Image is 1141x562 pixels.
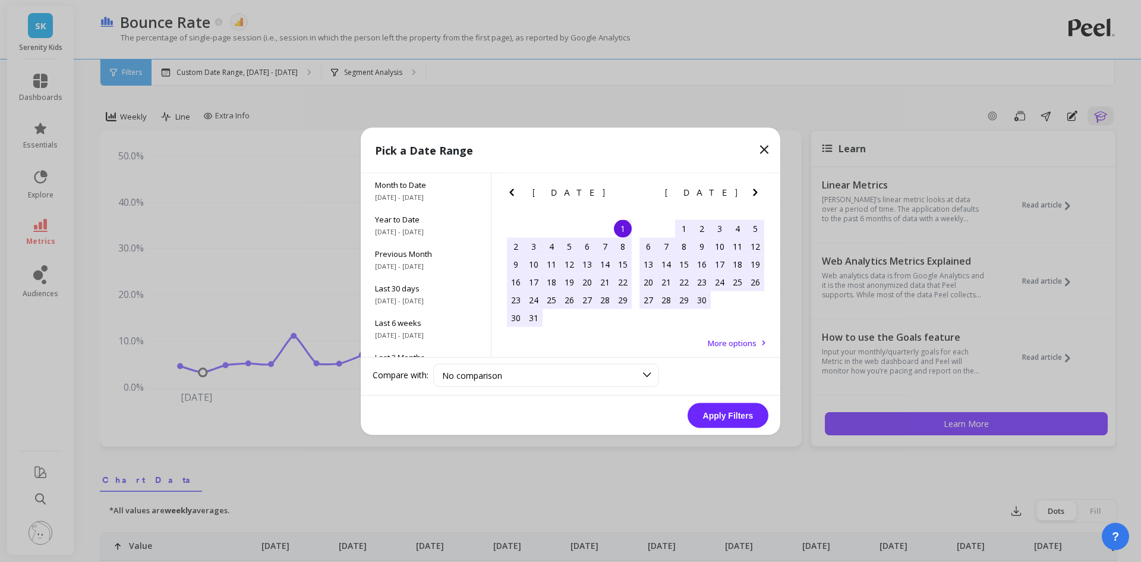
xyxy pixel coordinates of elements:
span: [DATE] - [DATE] [375,261,477,271]
button: Next Month [616,185,635,204]
span: Month to Date [375,179,477,190]
div: Choose Saturday, March 1st, 2025 [614,219,632,237]
div: Choose Friday, March 7th, 2025 [596,237,614,255]
div: Choose Tuesday, March 18th, 2025 [543,273,560,291]
span: [DATE] [532,187,607,197]
div: Choose Wednesday, April 23rd, 2025 [693,273,711,291]
p: Pick a Date Range [375,142,473,158]
div: Choose Sunday, April 20th, 2025 [639,273,657,291]
div: Choose Friday, April 18th, 2025 [729,255,746,273]
div: Choose Tuesday, March 4th, 2025 [543,237,560,255]
div: Choose Thursday, April 24th, 2025 [711,273,729,291]
div: Choose Friday, April 11th, 2025 [729,237,746,255]
div: Choose Wednesday, March 12th, 2025 [560,255,578,273]
div: Choose Thursday, April 10th, 2025 [711,237,729,255]
div: Choose Friday, March 21st, 2025 [596,273,614,291]
div: Choose Tuesday, March 25th, 2025 [543,291,560,309]
span: ? [1112,528,1119,545]
span: Last 3 Months [375,351,477,362]
span: [DATE] - [DATE] [375,330,477,340]
button: ? [1102,523,1129,550]
div: Choose Saturday, March 8th, 2025 [614,237,632,255]
div: Choose Tuesday, April 22nd, 2025 [675,273,693,291]
button: Previous Month [505,185,524,204]
div: Choose Thursday, March 20th, 2025 [578,273,596,291]
div: Choose Tuesday, April 15th, 2025 [675,255,693,273]
div: Choose Sunday, April 6th, 2025 [639,237,657,255]
div: Choose Thursday, April 3rd, 2025 [711,219,729,237]
div: Choose Monday, April 21st, 2025 [657,273,675,291]
span: Year to Date [375,214,477,224]
span: [DATE] - [DATE] [375,296,477,305]
div: month 2025-04 [639,219,764,309]
div: Choose Monday, March 24th, 2025 [525,291,543,309]
div: Choose Wednesday, April 2nd, 2025 [693,219,711,237]
label: Compare with: [373,369,428,381]
button: Next Month [748,185,767,204]
div: Choose Friday, March 28th, 2025 [596,291,614,309]
div: Choose Monday, March 17th, 2025 [525,273,543,291]
div: Choose Tuesday, March 11th, 2025 [543,255,560,273]
div: Choose Monday, March 31st, 2025 [525,309,543,326]
div: Choose Saturday, March 22nd, 2025 [614,273,632,291]
span: [DATE] - [DATE] [375,227,477,236]
div: Choose Wednesday, March 19th, 2025 [560,273,578,291]
div: Choose Monday, April 14th, 2025 [657,255,675,273]
div: Choose Wednesday, April 30th, 2025 [693,291,711,309]
div: Choose Sunday, March 30th, 2025 [507,309,525,326]
span: Last 30 days [375,282,477,293]
div: Choose Sunday, March 2nd, 2025 [507,237,525,255]
div: Choose Saturday, April 26th, 2025 [746,273,764,291]
div: Choose Thursday, March 27th, 2025 [578,291,596,309]
div: Choose Sunday, April 27th, 2025 [639,291,657,309]
button: Previous Month [637,185,656,204]
div: Choose Wednesday, April 9th, 2025 [693,237,711,255]
div: Choose Thursday, March 13th, 2025 [578,255,596,273]
div: Choose Sunday, April 13th, 2025 [639,255,657,273]
div: Choose Wednesday, March 5th, 2025 [560,237,578,255]
div: Choose Friday, April 4th, 2025 [729,219,746,237]
div: Choose Monday, March 10th, 2025 [525,255,543,273]
div: Choose Monday, March 3rd, 2025 [525,237,543,255]
span: No comparison [442,369,502,381]
div: Choose Monday, April 7th, 2025 [657,237,675,255]
div: Choose Friday, March 14th, 2025 [596,255,614,273]
span: [DATE] [665,187,739,197]
span: [DATE] - [DATE] [375,192,477,202]
div: Choose Sunday, March 9th, 2025 [507,255,525,273]
button: Apply Filters [688,403,768,428]
div: Choose Tuesday, April 8th, 2025 [675,237,693,255]
div: Choose Monday, April 28th, 2025 [657,291,675,309]
div: Choose Saturday, March 29th, 2025 [614,291,632,309]
div: Choose Sunday, March 16th, 2025 [507,273,525,291]
div: Choose Tuesday, April 29th, 2025 [675,291,693,309]
div: Choose Wednesday, March 26th, 2025 [560,291,578,309]
div: Choose Wednesday, April 16th, 2025 [693,255,711,273]
div: Choose Thursday, April 17th, 2025 [711,255,729,273]
div: Choose Friday, April 25th, 2025 [729,273,746,291]
div: Choose Thursday, March 6th, 2025 [578,237,596,255]
div: Choose Tuesday, April 1st, 2025 [675,219,693,237]
div: Choose Sunday, March 23rd, 2025 [507,291,525,309]
div: Choose Saturday, April 5th, 2025 [746,219,764,237]
span: Last 6 weeks [375,317,477,328]
span: Previous Month [375,248,477,259]
div: Choose Saturday, April 19th, 2025 [746,255,764,273]
div: Choose Saturday, March 15th, 2025 [614,255,632,273]
div: month 2025-03 [507,219,632,326]
div: Choose Saturday, April 12th, 2025 [746,237,764,255]
span: More options [708,337,757,348]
